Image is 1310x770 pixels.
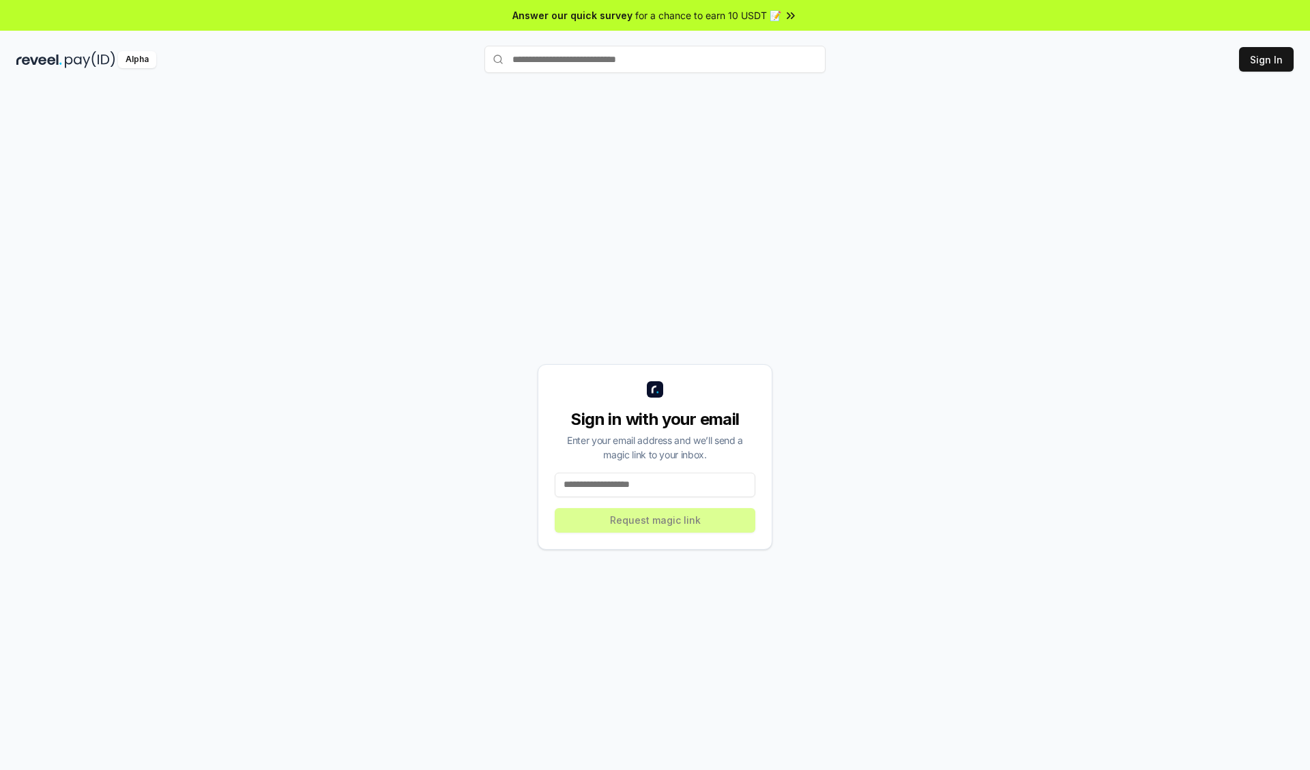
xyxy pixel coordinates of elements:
div: Alpha [118,51,156,68]
img: logo_small [647,381,663,398]
span: for a chance to earn 10 USDT 📝 [635,8,781,23]
span: Answer our quick survey [512,8,632,23]
div: Enter your email address and we’ll send a magic link to your inbox. [555,433,755,462]
img: pay_id [65,51,115,68]
img: reveel_dark [16,51,62,68]
div: Sign in with your email [555,409,755,430]
button: Sign In [1239,47,1294,72]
